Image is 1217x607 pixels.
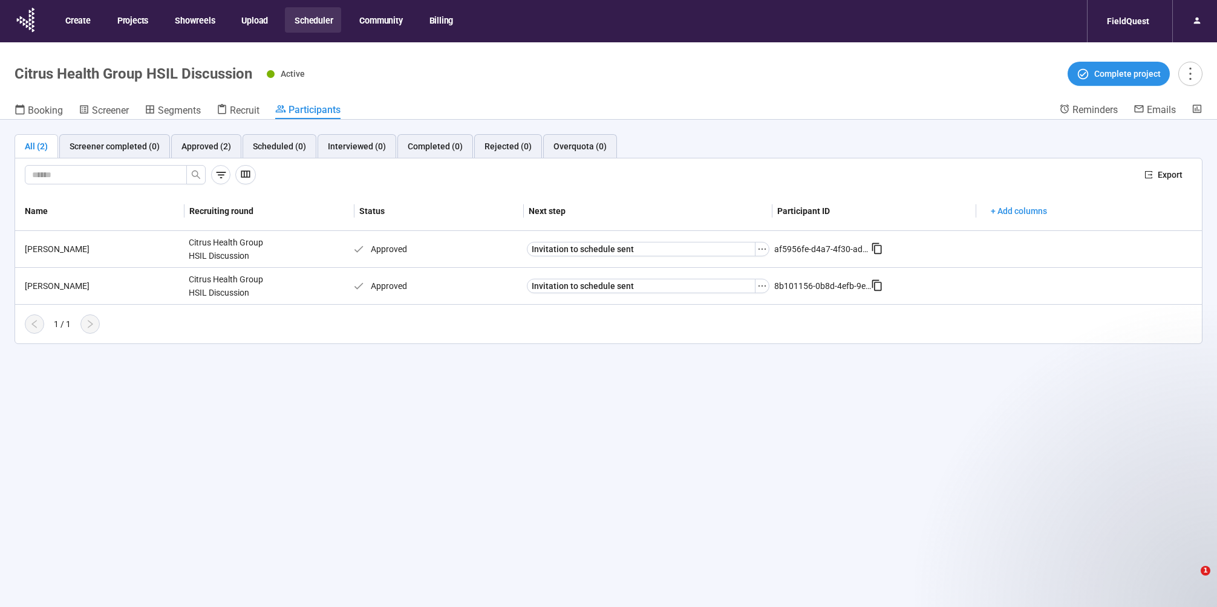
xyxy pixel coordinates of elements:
[289,104,341,115] span: Participants
[70,140,160,153] div: Screener completed (0)
[79,103,129,119] a: Screener
[981,201,1057,221] button: + Add columns
[108,7,157,33] button: Projects
[230,105,259,116] span: Recruit
[1178,62,1202,86] button: more
[165,7,223,33] button: Showreels
[757,244,767,254] span: ellipsis
[184,268,275,304] div: Citrus Health Group HSIL Discussion
[774,279,871,293] div: 8b101156-0b8d-4efb-9e8e-27b3d5a9b905
[184,231,275,267] div: Citrus Health Group HSIL Discussion
[158,105,201,116] span: Segments
[1176,566,1205,595] iframe: Intercom live chat
[350,7,411,33] button: Community
[191,170,201,180] span: search
[20,242,184,256] div: [PERSON_NAME]
[353,242,521,256] div: Approved
[485,140,532,153] div: Rejected (0)
[145,103,201,119] a: Segments
[1072,104,1118,115] span: Reminders
[25,314,44,334] button: left
[1059,103,1118,118] a: Reminders
[1182,65,1198,82] span: more
[181,140,231,153] div: Approved (2)
[54,317,71,331] div: 1 / 1
[354,192,524,231] th: Status
[757,281,767,291] span: ellipsis
[15,65,252,82] h1: Citrus Health Group HSIL Discussion
[1100,10,1157,33] div: FieldQuest
[553,140,607,153] div: Overquota (0)
[28,105,63,116] span: Booking
[991,204,1047,218] span: + Add columns
[774,242,871,256] div: af5956fe-d4a7-4f30-ad25-f3b00a746673
[20,279,184,293] div: [PERSON_NAME]
[25,140,48,153] div: All (2)
[15,103,63,119] a: Booking
[285,7,341,33] button: Scheduler
[1068,62,1170,86] button: Complete project
[524,192,772,231] th: Next step
[184,192,354,231] th: Recruiting round
[92,105,129,116] span: Screener
[527,242,755,256] button: Invitation to schedule sent
[217,103,259,119] a: Recruit
[281,69,305,79] span: Active
[85,319,95,329] span: right
[755,242,769,256] button: ellipsis
[408,140,463,153] div: Completed (0)
[80,314,100,334] button: right
[353,279,521,293] div: Approved
[1158,168,1183,181] span: Export
[1147,104,1176,115] span: Emails
[1201,566,1210,576] span: 1
[186,165,206,184] button: search
[30,319,39,329] span: left
[1134,103,1176,118] a: Emails
[755,279,769,293] button: ellipsis
[1135,165,1192,184] button: exportExport
[275,103,341,119] a: Participants
[1094,67,1161,80] span: Complete project
[56,7,99,33] button: Create
[532,279,634,293] span: Invitation to schedule sent
[1144,170,1153,179] span: export
[772,192,976,231] th: Participant ID
[253,140,306,153] div: Scheduled (0)
[532,242,634,256] span: Invitation to schedule sent
[420,7,462,33] button: Billing
[328,140,386,153] div: Interviewed (0)
[527,279,755,293] button: Invitation to schedule sent
[232,7,276,33] button: Upload
[15,192,184,231] th: Name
